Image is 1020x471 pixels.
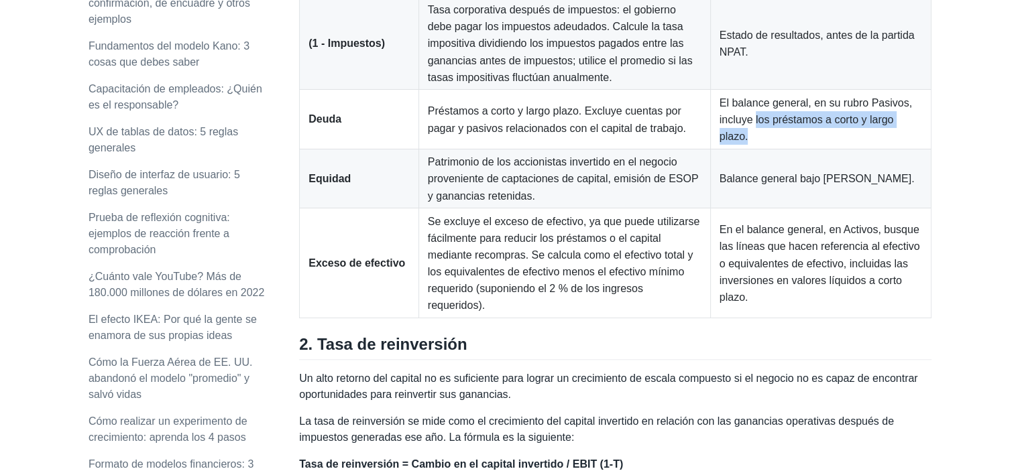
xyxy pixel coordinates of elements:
a: El efecto IKEA: Por qué la gente se enamora de sus propias ideas [89,314,257,341]
font: Equidad [308,173,351,184]
font: Patrimonio de los accionistas invertido en el negocio proveniente de captaciones de capital, emis... [428,156,699,201]
font: La tasa de reinversión se mide como el crecimiento del capital invertido en relación con las gana... [299,415,894,443]
a: Diseño de interfaz de usuario: 5 reglas generales [89,169,240,196]
a: Cómo la Fuerza Aérea de EE. UU. abandonó el modelo "promedio" y salvó vidas [89,356,253,400]
font: Se excluye el exceso de efectivo, ya que puede utilizarse fácilmente para reducir los préstamos o... [428,215,700,311]
font: (1 - Impuestos) [308,38,385,49]
a: Capacitación de empleados: ¿Quién es el responsable? [89,83,262,111]
font: Tasa corporativa después de impuestos: el gobierno debe pagar los impuestos adeudados. Calcule la... [428,4,693,83]
font: Balance general bajo [PERSON_NAME]. [720,173,915,184]
a: UX de tablas de datos: 5 reglas generales [89,126,238,153]
font: El balance general, en su rubro Pasivos, incluye los préstamos a corto y largo plazo. [720,97,912,142]
font: En el balance general, en Activos, busque las líneas que hacen referencia al efectivo o equivalen... [720,224,920,303]
font: Tasa de reinversión = Cambio en el capital invertido / EBIT (1-T) [299,458,623,470]
font: 2. Tasa de reinversión [299,335,467,353]
font: Exceso de efectivo [308,257,405,269]
a: Prueba de reflexión cognitiva: ejemplos de reacción frente a comprobación [89,212,230,255]
font: Estado de resultados, antes de la partida NPAT. [720,29,915,58]
a: Cómo realizar un experimento de crecimiento: aprenda los 4 pasos [89,415,247,443]
font: Deuda [308,113,341,125]
a: ¿Cuánto vale YouTube? Más de 180.000 millones de dólares en 2022 [89,271,264,298]
font: Préstamos a corto y largo plazo. Excluye cuentas por pagar y pasivos relacionados con el capital ... [428,105,686,133]
a: Fundamentos del modelo Kano: 3 cosas que debes saber [89,40,249,68]
font: Un alto retorno del capital no es suficiente para lograr un crecimiento de escala compuesto si el... [299,373,917,400]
